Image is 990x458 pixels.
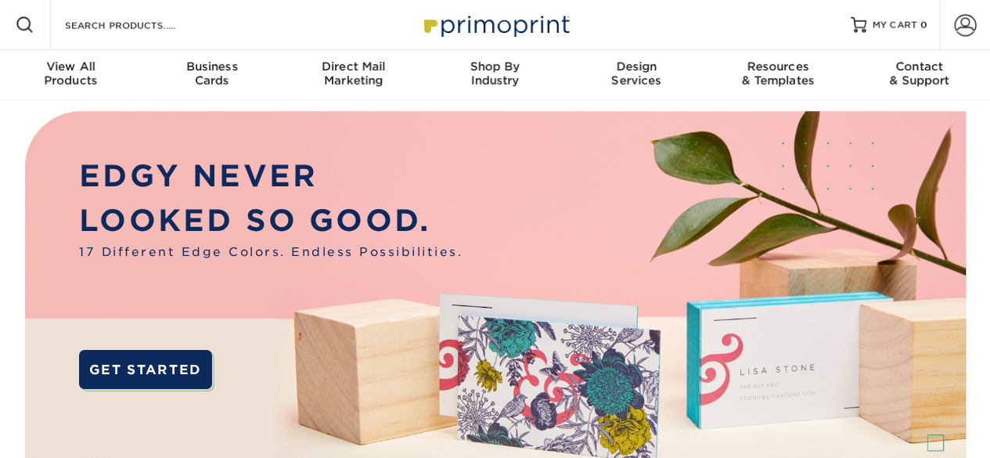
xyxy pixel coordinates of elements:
[566,60,707,74] span: Design
[707,50,849,100] a: Resources& Templates
[920,20,927,31] span: 0
[424,60,566,88] div: Industry
[848,60,990,88] div: & Support
[142,50,283,100] a: BusinessCards
[79,350,211,389] a: GET STARTED
[79,154,463,199] p: EDGY NEVER
[283,60,424,74] span: Direct Mail
[142,60,283,88] div: Cards
[848,50,990,100] a: Contact& Support
[424,60,566,74] span: Shop By
[707,60,849,88] div: & Templates
[424,50,566,100] a: Shop ByIndustry
[566,50,707,100] a: DesignServices
[79,199,463,243] p: LOOKED SO GOOD.
[63,16,216,34] input: SEARCH PRODUCTS.....
[707,60,849,74] span: Resources
[79,243,463,261] span: 17 Different Edge Colors. Endless Possibilities.
[873,19,917,32] span: MY CART
[848,60,990,74] span: Contact
[283,50,424,100] a: Direct MailMarketing
[283,60,424,88] div: Marketing
[417,8,574,41] img: Primoprint
[566,60,707,88] div: Services
[142,60,283,74] span: Business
